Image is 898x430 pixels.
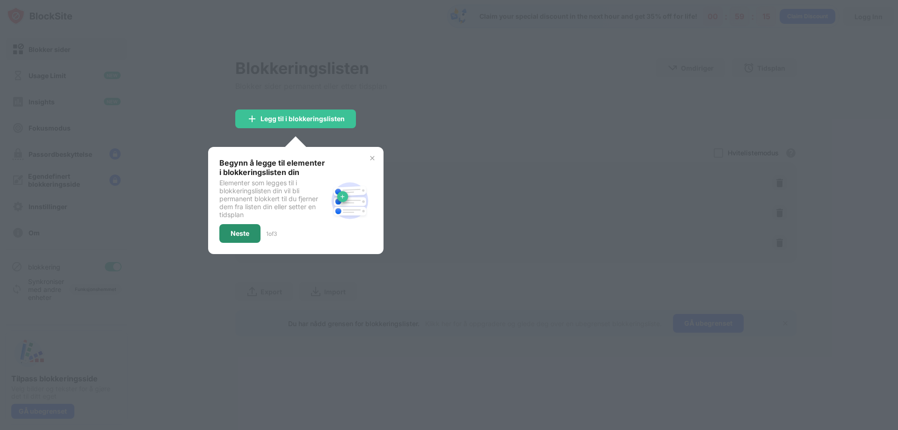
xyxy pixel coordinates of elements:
[219,158,327,177] div: Begynn å legge til elementer i blokkeringslisten din
[266,230,277,237] div: 1 of 3
[369,154,376,162] img: x-button.svg
[231,230,249,237] div: Neste
[219,179,327,219] div: Elementer som legges til i blokkeringslisten din vil bli permanent blokkert til du fjerner dem fr...
[327,178,372,223] img: block-site.svg
[261,115,345,123] div: Legg til i blokkeringslisten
